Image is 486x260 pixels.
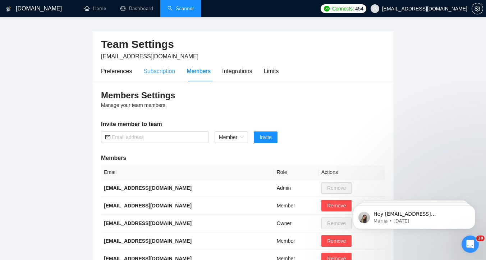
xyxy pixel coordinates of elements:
iframe: Intercom notifications message [342,190,486,241]
a: setting [472,6,483,12]
span: [EMAIL_ADDRESS][DOMAIN_NAME] [101,53,198,59]
img: upwork-logo.png [324,6,330,12]
span: Connects: [332,5,354,13]
span: 454 [355,5,363,13]
td: Member [274,232,318,250]
h3: Members Settings [101,90,385,101]
span: Invite [260,133,271,141]
div: Preferences [101,67,132,76]
span: 10 [476,236,485,241]
div: Subscription [143,67,175,76]
th: Email [101,165,274,179]
b: [EMAIL_ADDRESS][DOMAIN_NAME] [104,203,192,209]
h5: Members [101,154,385,162]
span: Manage your team members. [101,102,167,108]
td: Member [274,197,318,215]
div: Members [187,67,211,76]
button: Remove [321,235,352,247]
h2: Team Settings [101,37,385,52]
b: [EMAIL_ADDRESS][DOMAIN_NAME] [104,238,192,244]
button: Invite [254,131,277,143]
input: Email address [112,133,205,141]
td: Admin [274,179,318,197]
th: Role [274,165,318,179]
a: homeHome [84,5,106,12]
h5: Invite member to team [101,120,385,129]
button: Remove [321,200,352,211]
span: user [372,6,377,11]
button: setting [472,3,483,14]
b: [EMAIL_ADDRESS][DOMAIN_NAME] [104,220,192,226]
div: Integrations [222,67,252,76]
span: Remove [327,202,346,210]
th: Actions [318,165,385,179]
div: Limits [264,67,279,76]
iframe: Intercom live chat [462,236,479,253]
a: dashboardDashboard [120,5,153,12]
a: searchScanner [168,5,194,12]
b: [EMAIL_ADDRESS][DOMAIN_NAME] [104,185,192,191]
span: mail [105,135,110,140]
img: logo [6,3,11,15]
td: Owner [274,215,318,232]
span: Member [219,132,244,143]
span: Remove [327,237,346,245]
